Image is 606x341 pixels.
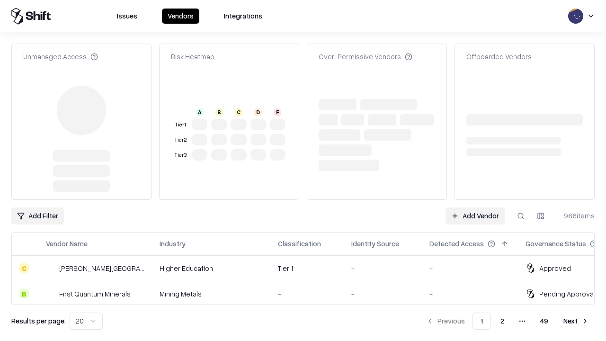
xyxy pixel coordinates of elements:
[235,108,242,116] div: C
[59,263,144,273] div: [PERSON_NAME][GEOGRAPHIC_DATA]
[46,263,55,273] img: Reichman University
[173,121,188,129] div: Tier 1
[533,313,556,330] button: 49
[420,313,595,330] nav: pagination
[351,239,399,249] div: Identity Source
[160,239,186,249] div: Industry
[19,263,29,273] div: C
[23,52,98,62] div: Unmanaged Access
[160,263,263,273] div: Higher Education
[278,289,336,299] div: -
[446,207,505,224] a: Add Vendor
[46,289,55,298] img: First Quantum Minerals
[215,108,223,116] div: B
[429,263,510,273] div: -
[274,108,281,116] div: F
[111,9,143,24] button: Issues
[539,263,571,273] div: Approved
[351,263,414,273] div: -
[526,239,586,249] div: Governance Status
[493,313,512,330] button: 2
[558,313,595,330] button: Next
[173,136,188,144] div: Tier 2
[319,52,412,62] div: Over-Permissive Vendors
[429,239,484,249] div: Detected Access
[218,9,268,24] button: Integrations
[466,52,532,62] div: Offboarded Vendors
[278,263,336,273] div: Tier 1
[59,289,131,299] div: First Quantum Minerals
[171,52,214,62] div: Risk Heatmap
[162,9,199,24] button: Vendors
[254,108,262,116] div: D
[160,289,263,299] div: Mining Metals
[351,289,414,299] div: -
[472,313,491,330] button: 1
[173,151,188,159] div: Tier 3
[196,108,204,116] div: A
[539,289,595,299] div: Pending Approval
[19,289,29,298] div: B
[429,289,510,299] div: -
[46,239,88,249] div: Vendor Name
[11,207,64,224] button: Add Filter
[557,211,595,221] div: 966 items
[278,239,321,249] div: Classification
[11,316,66,326] p: Results per page:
